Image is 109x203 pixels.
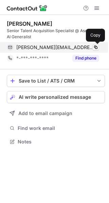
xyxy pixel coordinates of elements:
div: Save to List / ATS / CRM [19,78,93,84]
button: Notes [7,137,105,146]
div: Senior Talent Acquisition Specialist @ Ascendion | AI Generalist [7,28,105,40]
span: Find work email [18,125,102,131]
img: ContactOut v5.3.10 [7,4,48,12]
span: [PERSON_NAME][EMAIL_ADDRESS][DOMAIN_NAME] [16,44,94,50]
button: Reveal Button [72,55,99,62]
button: AI write personalized message [7,91,105,103]
span: AI write personalized message [19,94,91,100]
button: save-profile-one-click [7,75,105,87]
span: Notes [18,139,102,145]
span: Add to email campaign [18,111,72,116]
button: Add to email campaign [7,107,105,119]
div: [PERSON_NAME] [7,20,52,27]
button: Find work email [7,123,105,133]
